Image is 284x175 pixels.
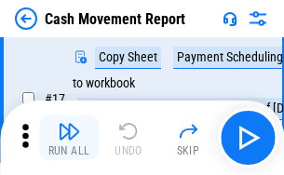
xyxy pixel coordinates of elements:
[45,10,185,28] div: Cash Movement Report
[233,123,263,153] img: Main button
[73,76,135,90] div: to workbook
[247,7,269,30] img: Settings menu
[39,115,99,160] button: Run All
[15,7,37,30] img: Back
[45,91,65,106] span: # 17
[177,120,199,142] img: Skip
[48,145,90,156] div: Run All
[158,115,218,160] button: Skip
[223,11,237,26] img: Support
[95,47,161,69] div: Copy Sheet
[58,120,80,142] img: Run All
[177,145,200,156] div: Skip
